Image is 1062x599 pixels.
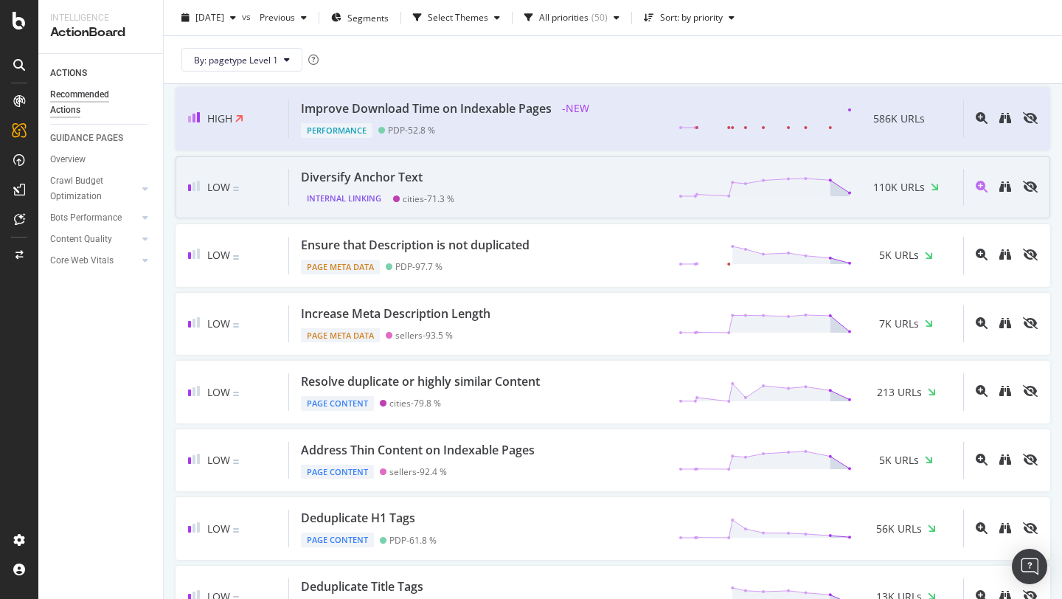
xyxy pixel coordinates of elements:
[242,10,254,22] span: vs
[1023,249,1038,260] div: eye-slash
[591,13,608,22] div: ( 50 )
[1023,181,1038,193] div: eye-slash
[233,323,239,328] img: Equal
[347,11,389,24] span: Segments
[301,260,380,274] div: Page Meta Data
[1023,454,1038,465] div: eye-slash
[195,11,224,24] span: 2025 Sep. 16th
[50,253,138,269] a: Core Web Vitals
[50,66,153,81] a: ACTIONS
[1012,549,1047,584] div: Open Intercom Messenger
[539,13,589,22] div: All priorities
[999,386,1011,398] a: binoculars
[207,453,230,467] span: Low
[1023,385,1038,397] div: eye-slash
[301,465,374,479] div: Page Content
[207,316,230,330] span: Low
[999,113,1011,125] a: binoculars
[50,152,153,167] a: Overview
[194,53,278,66] span: By: pagetype Level 1
[1023,112,1038,124] div: eye-slash
[50,131,153,146] a: GUIDANCE PAGES
[301,237,530,254] div: Ensure that Description is not duplicated
[1023,522,1038,534] div: eye-slash
[50,24,151,41] div: ActionBoard
[50,87,153,118] a: Recommended Actions
[254,6,313,30] button: Previous
[233,528,239,533] img: Equal
[999,249,1011,262] a: binoculars
[976,317,988,329] div: magnifying-glass-plus
[389,466,447,477] div: sellers - 92.4 %
[999,523,1011,536] a: binoculars
[50,232,112,247] div: Content Quality
[207,385,230,399] span: Low
[388,125,435,136] div: PDP - 52.8 %
[999,318,1011,330] a: binoculars
[301,123,372,138] div: Performance
[301,100,552,117] div: Improve Download Time on Indexable Pages
[233,392,239,396] img: Equal
[301,305,490,322] div: Increase Meta Description Length
[407,6,506,30] button: Select Themes
[301,442,535,459] div: Address Thin Content on Indexable Pages
[233,255,239,260] img: Equal
[301,578,423,595] div: Deduplicate Title Tags
[389,398,441,409] div: cities - 79.8 %
[50,173,138,204] a: Crawl Budget Optimization
[660,13,723,22] div: Sort: by priority
[976,181,988,193] div: magnifying-glass-plus
[50,87,139,118] div: Recommended Actions
[879,248,919,263] span: 5K URLs
[207,248,230,262] span: Low
[207,522,230,536] span: Low
[389,535,437,546] div: PDP - 61.8 %
[301,373,540,390] div: Resolve duplicate or highly similar Content
[638,6,740,30] button: Sort: by priority
[50,253,114,269] div: Core Web Vitals
[999,385,1011,397] div: binoculars
[873,111,925,126] span: 586K URLs
[518,6,625,30] button: All priorities(50)
[301,533,374,547] div: Page Content
[325,6,395,30] button: Segments
[50,131,123,146] div: GUIDANCE PAGES
[301,396,374,411] div: Page Content
[999,317,1011,329] div: binoculars
[233,460,239,464] img: Equal
[50,210,122,226] div: Bots Performance
[999,454,1011,465] div: binoculars
[873,180,925,195] span: 110K URLs
[877,385,922,400] span: 213 URLs
[879,316,919,331] span: 7K URLs
[301,510,415,527] div: Deduplicate H1 Tags
[558,100,594,117] span: - NEW
[879,453,919,468] span: 5K URLs
[1023,317,1038,329] div: eye-slash
[301,169,423,186] div: Diversify Anchor Text
[50,66,87,81] div: ACTIONS
[301,328,380,343] div: Page Meta Data
[50,173,128,204] div: Crawl Budget Optimization
[999,181,1011,194] a: binoculars
[207,180,230,194] span: Low
[395,330,453,341] div: sellers - 93.5 %
[301,191,387,206] div: Internal Linking
[999,112,1011,124] div: binoculars
[428,13,488,22] div: Select Themes
[976,522,988,534] div: magnifying-glass-plus
[50,152,86,167] div: Overview
[976,249,988,260] div: magnifying-glass-plus
[50,232,138,247] a: Content Quality
[254,11,295,24] span: Previous
[999,181,1011,193] div: binoculars
[999,454,1011,467] a: binoculars
[999,522,1011,534] div: binoculars
[999,249,1011,260] div: binoculars
[181,48,302,72] button: By: pagetype Level 1
[876,522,922,536] span: 56K URLs
[976,385,988,397] div: magnifying-glass-plus
[50,210,138,226] a: Bots Performance
[176,6,242,30] button: [DATE]
[976,454,988,465] div: magnifying-glass-plus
